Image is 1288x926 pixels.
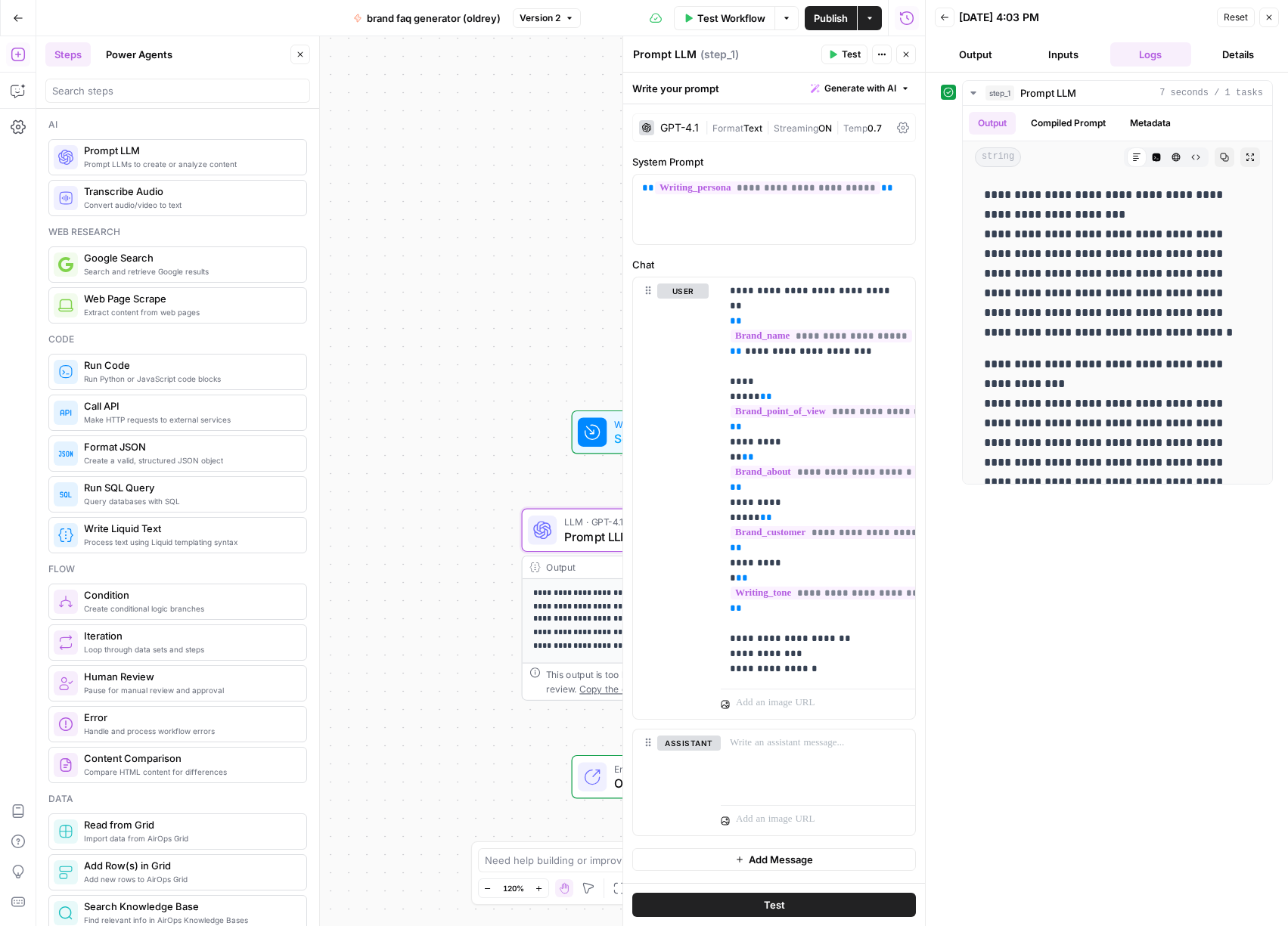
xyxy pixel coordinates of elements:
button: Output [935,42,1016,67]
input: Search steps [52,83,303,98]
button: Publish [805,6,857,30]
button: Test [821,45,867,64]
span: Run Code [84,358,294,373]
div: To enrich screen reader interactions, please activate Accessibility in Grammarly extension settings [633,175,915,244]
span: Test [764,897,785,912]
span: brand faq generator (oldrey) [367,11,501,26]
div: Flow [48,562,307,576]
button: Add Message [632,848,916,871]
button: Generate with AI [805,79,916,98]
span: Web Page Scrape [84,291,294,306]
div: Web research [48,225,307,239]
span: | [705,119,712,135]
span: Loop through data sets and steps [84,643,294,655]
span: Find relevant info in AirOps Knowledge Bases [84,914,294,926]
div: user [633,277,709,719]
span: Create a valid, structured JSON object [84,454,294,466]
div: This output is too large & has been abbreviated for review. to view the full content. [546,667,795,696]
span: 120% [503,882,524,894]
button: Test [632,893,916,917]
span: | [832,119,843,135]
label: System Prompt [632,154,916,169]
span: Google Search [84,250,294,265]
div: GPT-4.1 [660,122,699,133]
span: Query databases with SQL [84,495,294,507]
span: Run SQL Query [84,480,294,495]
span: LLM · GPT-4.1 [564,515,755,529]
button: user [657,283,709,299]
span: Read from Grid [84,817,294,832]
span: Set Inputs [614,429,704,448]
span: string [975,147,1021,167]
button: Inputs [1023,42,1104,67]
span: Error [84,710,294,725]
span: Transcribe Audio [84,184,294,199]
span: Make HTTP requests to external services [84,413,294,426]
span: Format [712,122,743,134]
button: Test Workflow [674,6,774,30]
span: Generate with AI [824,82,896,95]
div: Output [546,560,753,574]
span: End [614,761,737,776]
span: Write Liquid Text [84,521,294,536]
button: Compiled Prompt [1022,112,1115,135]
label: Chat [632,257,916,272]
span: Convert audio/video to text [84,199,294,211]
span: Compare HTML content for differences [84,766,294,778]
span: Publish [814,11,848,26]
div: To enrich screen reader interactions, please activate Accessibility in Grammarly extension settings [721,277,915,683]
span: Test Workflow [697,11,765,26]
span: Search and retrieve Google results [84,265,294,277]
button: Reset [1217,8,1255,27]
span: Add new rows to AirOps Grid [84,873,294,885]
div: Ai [48,118,307,132]
span: Content Comparison [84,751,294,766]
button: Output [969,112,1016,135]
span: Create conditional logic branches [84,602,294,615]
div: Data [48,792,307,806]
div: Code [48,333,307,346]
span: Pause for manual review and approval [84,684,294,696]
div: Write your prompt [623,73,925,104]
span: Workflow [614,417,704,431]
span: Streaming [774,122,818,134]
span: Call API [84,398,294,413]
span: Prompt LLMs to create or analyze content [84,158,294,170]
span: Search Knowledge Base [84,899,294,914]
button: Details [1197,42,1279,67]
div: WorkflowSet InputsInputs [522,410,803,454]
span: Add Message [749,852,813,867]
button: Version 2 [513,8,581,28]
span: Prompt LLM [1020,85,1076,101]
span: Version 2 [520,11,560,25]
span: Human Review [84,669,294,684]
span: Extract content from web pages [84,306,294,318]
button: Metadata [1121,112,1180,135]
span: Test [842,48,861,61]
span: Prompt LLM [564,528,755,546]
span: Iteration [84,628,294,643]
span: Copy the output [579,683,648,694]
div: 7 seconds / 1 tasks [963,106,1272,484]
textarea: Prompt LLM [633,47,697,62]
img: vrinnnclop0vshvmafd7ip1g7ohf [58,757,73,773]
span: Condition [84,587,294,602]
span: Add Row(s) in Grid [84,858,294,873]
button: assistant [657,736,721,751]
span: Text [743,122,762,134]
span: ON [818,122,832,134]
button: brand faq generator (oldrey) [344,6,510,30]
span: 0.7 [867,122,882,134]
button: Logs [1110,42,1192,67]
span: Run Python or JavaScript code blocks [84,373,294,385]
span: Process text using Liquid templating syntax [84,536,294,548]
button: Steps [45,42,91,67]
span: Temp [843,122,867,134]
span: | [762,119,774,135]
span: Reset [1224,11,1248,24]
button: 7 seconds / 1 tasks [963,81,1272,105]
div: EndOutput [522,755,803,799]
span: Handle and process workflow errors [84,725,294,737]
span: ( step_1 ) [700,47,739,62]
div: assistant [633,729,709,835]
